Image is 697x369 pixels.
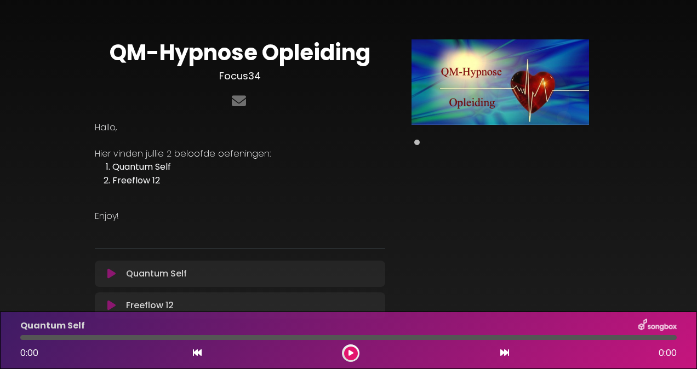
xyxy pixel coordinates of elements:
p: Enjoy! [95,210,385,223]
h1: QM-Hypnose Opleiding [95,39,385,66]
p: Quantum Self [126,267,187,280]
img: Main Media [412,39,589,125]
h3: Focus34 [95,70,385,82]
p: Quantum Self [20,319,85,332]
p: Hier vinden jullie 2 beloofde oefeningen: [95,147,385,160]
p: Hallo, [95,121,385,134]
img: songbox-logo-white.png [638,319,677,333]
li: Quantum Self [112,160,385,174]
span: 0:00 [20,347,38,359]
p: Freeflow 12 [126,299,174,312]
span: 0:00 [659,347,677,360]
li: Freeflow 12 [112,174,385,188]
